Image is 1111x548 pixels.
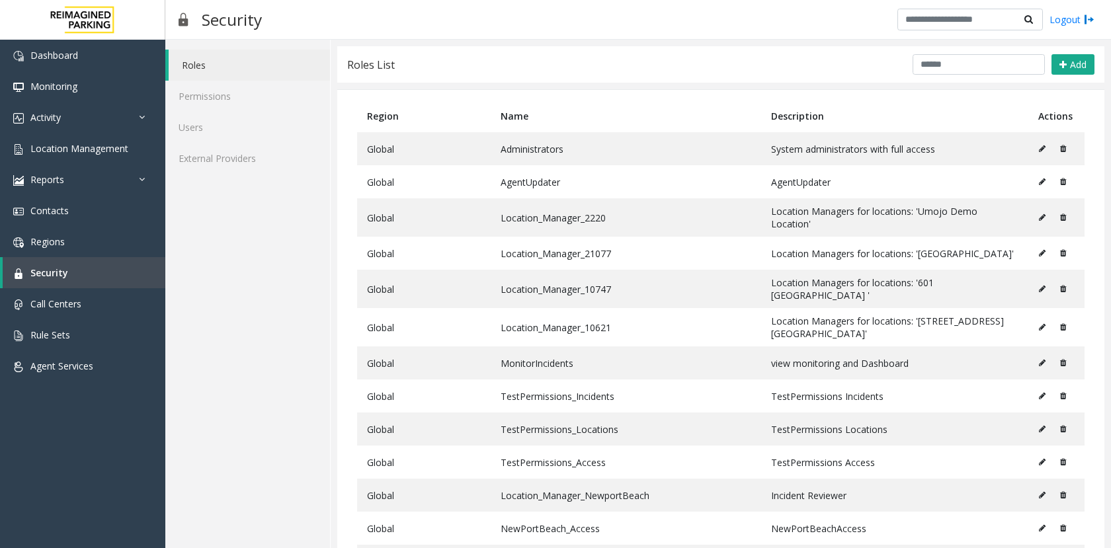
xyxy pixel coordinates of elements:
td: Incident Reviewer [761,479,1028,512]
td: Location_Manager_10621 [491,308,761,346]
td: NewPortBeach_Access [491,512,761,545]
td: Global [357,379,491,412]
span: Activity [30,111,61,124]
span: Reports [30,173,64,186]
td: Global [357,132,491,165]
td: NewPortBeachAccess [761,512,1028,545]
td: TestPermissions Locations [761,412,1028,446]
td: Global [357,346,491,379]
img: 'icon' [13,113,24,124]
a: Security [3,257,165,288]
a: Permissions [165,81,330,112]
td: AgentUpdater [491,165,761,198]
span: Dashboard [30,49,78,61]
td: AgentUpdater [761,165,1028,198]
td: Global [357,479,491,512]
td: Global [357,270,491,308]
td: view monitoring and Dashboard [761,346,1028,379]
span: Contacts [30,204,69,217]
img: 'icon' [13,268,24,279]
a: Users [165,112,330,143]
img: 'icon' [13,175,24,186]
h3: Security [195,3,268,36]
a: External Providers [165,143,330,174]
img: 'icon' [13,82,24,93]
td: Location_Manager_10747 [491,270,761,308]
th: Name [491,100,761,132]
td: TestPermissions_Access [491,446,761,479]
div: Roles List [347,56,395,73]
span: Security [30,266,68,279]
span: Agent Services [30,360,93,372]
td: Global [357,446,491,479]
td: MonitorIncidents [491,346,761,379]
td: TestPermissions Access [761,446,1028,479]
td: Location_Manager_21077 [491,237,761,270]
th: Actions [1028,100,1085,132]
td: Global [357,198,491,237]
td: Location Managers for locations: '601 Tchoupitoulas ' [761,270,1028,308]
button: Add [1051,54,1094,75]
span: Location Management [30,142,128,155]
th: Description [761,100,1028,132]
td: Global [357,512,491,545]
img: 'icon' [13,237,24,248]
td: TestPermissions Incidents [761,379,1028,412]
th: Region [357,100,491,132]
span: Add [1070,58,1087,71]
img: 'icon' [13,299,24,310]
span: Regions [30,235,65,248]
a: Roles [169,50,330,81]
img: pageIcon [179,3,188,36]
td: Global [357,412,491,446]
span: Rule Sets [30,329,70,341]
td: Location Managers for locations: 'Umojo Demo Location' [761,198,1028,237]
td: Administrators [491,132,761,165]
a: Logout [1049,13,1094,26]
td: TestPermissions_Incidents [491,379,761,412]
td: Global [357,237,491,270]
img: 'icon' [13,206,24,217]
td: Global [357,308,491,346]
td: Location Managers for locations: 'One Biscayne Tower' [761,237,1028,270]
img: 'icon' [13,362,24,372]
td: System administrators with full access [761,132,1028,165]
td: Global [357,165,491,198]
td: Location_Manager_NewportBeach [491,479,761,512]
img: 'icon' [13,51,24,61]
span: Call Centers [30,297,81,310]
td: Location Managers for locations: '161 Peachtree Center Avenue Garage' [761,308,1028,346]
span: Monitoring [30,80,77,93]
img: 'icon' [13,144,24,155]
img: 'icon' [13,331,24,341]
img: logout [1084,13,1094,26]
td: TestPermissions_Locations [491,412,761,446]
td: Location_Manager_2220 [491,198,761,237]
